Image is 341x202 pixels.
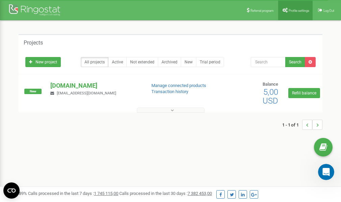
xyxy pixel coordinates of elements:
a: Manage connected products [151,83,206,88]
span: 1 - 1 of 1 [282,120,302,130]
a: Archived [158,57,181,67]
iframe: Intercom live chat [318,164,334,180]
span: Calls processed in the last 30 days : [119,191,212,196]
span: Referral program [250,9,274,12]
a: New [181,57,196,67]
u: 7 382 453,00 [188,191,212,196]
button: Search [285,57,305,67]
span: Log Out [323,9,334,12]
span: Balance [263,82,278,87]
a: New project [25,57,61,67]
input: Search [251,57,286,67]
span: 5,00 USD [263,87,278,106]
button: Open CMP widget [3,182,20,199]
a: Transaction history [151,89,188,94]
p: [DOMAIN_NAME] [50,81,140,90]
a: Not extended [126,57,158,67]
span: New [24,89,42,94]
a: All projects [81,57,108,67]
nav: ... [282,113,322,137]
h5: Projects [24,40,43,46]
a: Trial period [196,57,224,67]
a: Active [108,57,127,67]
span: Profile settings [289,9,309,12]
span: [EMAIL_ADDRESS][DOMAIN_NAME] [57,91,116,95]
span: Calls processed in the last 7 days : [28,191,118,196]
a: Refill balance [288,88,320,98]
u: 1 745 115,00 [94,191,118,196]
